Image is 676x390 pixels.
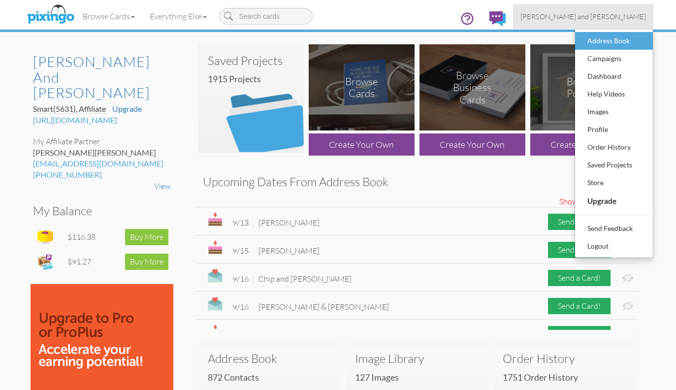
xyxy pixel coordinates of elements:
div: 9/16 [232,301,249,313]
img: bday.svg [208,212,223,226]
img: bday.svg [208,240,223,254]
img: wedding.svg [208,296,223,313]
span: [PERSON_NAME] [258,218,320,227]
div: Campaigns [585,51,643,66]
img: comments.svg [489,11,506,26]
div: Address Book [585,33,643,48]
a: Saved Projects [575,156,653,174]
a: Send Feedback [575,220,653,237]
div: My Affiliate Partner [33,136,171,147]
h4: 127 images [355,373,485,383]
a: Order History [575,138,653,156]
img: eye-ban.svg [622,329,634,339]
a: [PERSON_NAME] and [PERSON_NAME] [33,54,171,101]
a: Dashboard [575,67,653,85]
div: Dashboard [585,69,643,84]
span: [PERSON_NAME] and [PERSON_NAME] [520,12,646,21]
a: Images [575,103,653,121]
h3: My Balance [33,204,163,217]
span: Show hidden dates (14) [559,196,639,207]
div: Send a Card! [548,242,611,258]
img: bday.svg [208,325,223,338]
div: Send a Card! [548,214,611,230]
img: expense-icon.png [35,252,55,271]
div: [PERSON_NAME] [33,147,171,159]
h2: [PERSON_NAME] and [PERSON_NAME] [33,54,161,101]
span: [PERSON_NAME] & [PERSON_NAME] [258,302,389,312]
div: [URL][DOMAIN_NAME] [33,115,171,126]
img: browse-cards.png [309,44,415,130]
img: eye-ban.svg [622,273,634,283]
h4: 1751 Order History [503,373,633,383]
div: Profile [585,122,643,137]
h3: Address Book [208,352,331,365]
div: Create Your Own [309,133,415,156]
span: [PERSON_NAME] [95,148,156,157]
div: Buy More [125,254,168,270]
a: Help Videos [575,85,653,103]
div: 9/15 [232,245,249,257]
img: browse-posters.png [530,44,636,130]
a: View [154,181,171,191]
a: Profile [575,121,653,138]
span: (5631) [53,104,76,113]
span: [PERSON_NAME] [258,330,320,340]
div: Browse Cards [335,75,388,100]
h3: Saved Projects [208,54,294,67]
a: Browse Cards [75,4,142,29]
div: 9/13 [232,217,249,228]
div: Help Videos [585,87,643,101]
div: Send a Card! [548,298,611,314]
img: pixingo logo [25,2,77,27]
div: Send Feedback [585,221,643,236]
div: Logout [585,239,643,254]
div: Order History [585,140,643,155]
td: $116.38 [65,225,108,249]
td: $91.27 [65,249,108,274]
div: Create Your Own [530,133,636,156]
img: wedding.svg [208,268,223,285]
a: Address Book [575,32,653,50]
div: [EMAIL_ADDRESS][DOMAIN_NAME] [33,158,171,169]
div: Browse Business Cards [446,69,499,106]
a: Smart(5631), Affiliate [33,104,107,114]
a: Logout [575,237,653,255]
div: Send a Card! [548,326,611,342]
span: [PERSON_NAME] [258,246,320,256]
span: , Affiliate [76,104,106,113]
h3: Upcoming Dates From Address Book [203,175,631,188]
div: Create Your Own [419,133,525,156]
h4: 1915 Projects [208,74,301,84]
h4: 872 Contacts [208,373,338,383]
a: Store [575,174,653,192]
a: Campaigns [575,50,653,67]
div: Send a Card! [548,270,611,286]
a: [PERSON_NAME] and [PERSON_NAME] [513,4,653,29]
div: [PHONE_NUMBER] [33,169,171,181]
h3: Image Library [355,352,478,365]
div: Images [585,104,643,119]
div: Store [585,175,643,190]
a: Upgrade [112,104,142,113]
img: points-icon.png [35,227,55,247]
div: Saved Projects [585,158,643,172]
div: Buy More [125,229,168,245]
span: Chip and [PERSON_NAME] [258,274,352,284]
img: saved-projects2.png [198,44,304,153]
h3: Order History [503,352,626,365]
img: browse-business-cards.png [419,44,525,130]
div: 9/16 [232,273,249,285]
span: Smart [33,104,106,113]
a: Everything Else [142,4,214,29]
img: eye-ban.svg [622,301,634,311]
input: Search cards [219,8,313,25]
a: Upgrade [575,192,653,210]
div: 9/17 [232,329,249,341]
div: Browse Posters [556,75,610,100]
div: Upgrade [585,193,643,209]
